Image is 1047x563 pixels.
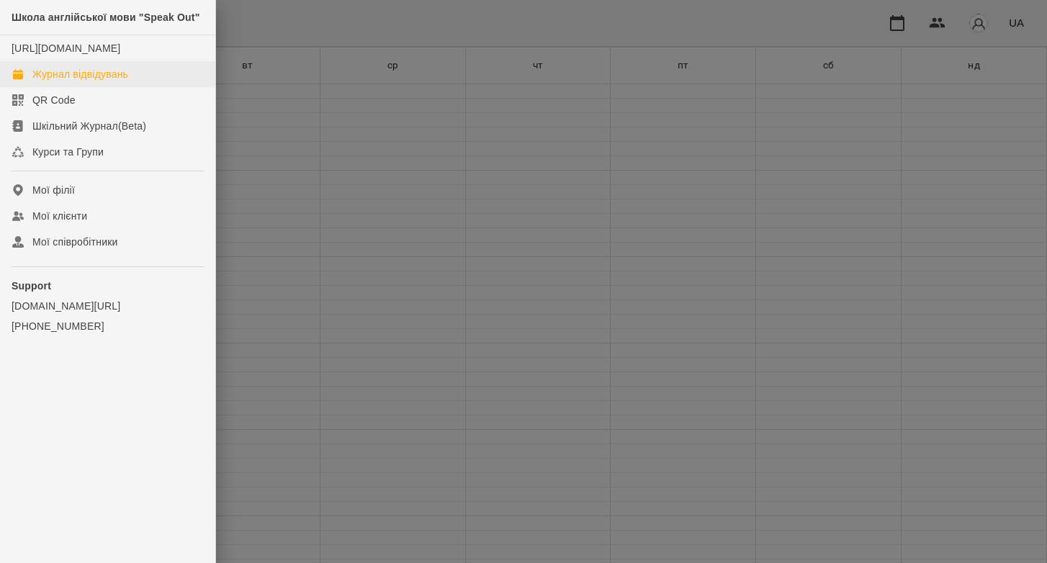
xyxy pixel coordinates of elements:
div: Мої філії [32,183,75,197]
a: [URL][DOMAIN_NAME] [12,42,120,54]
div: Курси та Групи [32,145,104,159]
div: Мої співробітники [32,235,118,249]
a: [PHONE_NUMBER] [12,319,204,333]
div: QR Code [32,93,76,107]
div: Мої клієнти [32,209,87,223]
a: [DOMAIN_NAME][URL] [12,299,204,313]
span: Школа англійської мови "Speak Out" [12,12,200,23]
div: Шкільний Журнал(Beta) [32,119,146,133]
div: Журнал відвідувань [32,67,128,81]
p: Support [12,279,204,293]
